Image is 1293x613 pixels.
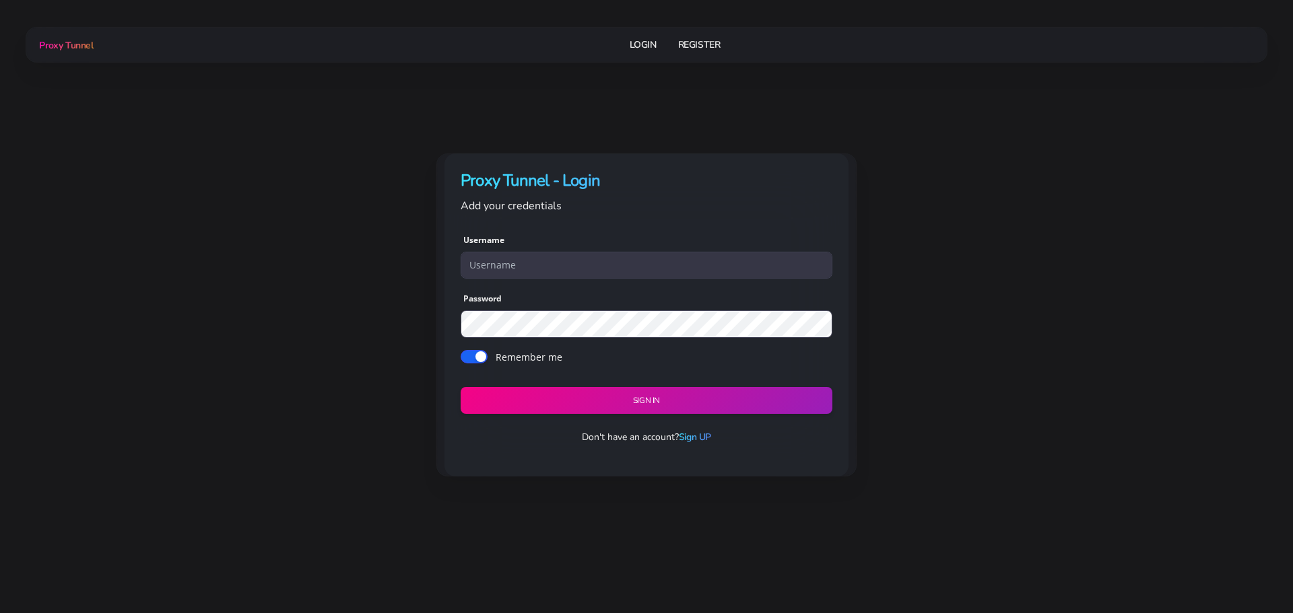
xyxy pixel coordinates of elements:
a: Login [630,32,657,57]
a: Register [678,32,721,57]
p: Don't have an account? [450,430,843,444]
h4: Proxy Tunnel - Login [461,170,832,192]
iframe: Webchat Widget [1228,548,1276,596]
label: Username [463,234,504,246]
a: Proxy Tunnel [36,34,93,56]
input: Username [461,252,832,279]
label: Password [463,293,502,305]
a: Sign UP [679,431,711,443]
label: Remember me [496,350,562,364]
span: Proxy Tunnel [39,39,93,52]
button: Sign in [461,387,832,414]
p: Add your credentials [461,197,832,215]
